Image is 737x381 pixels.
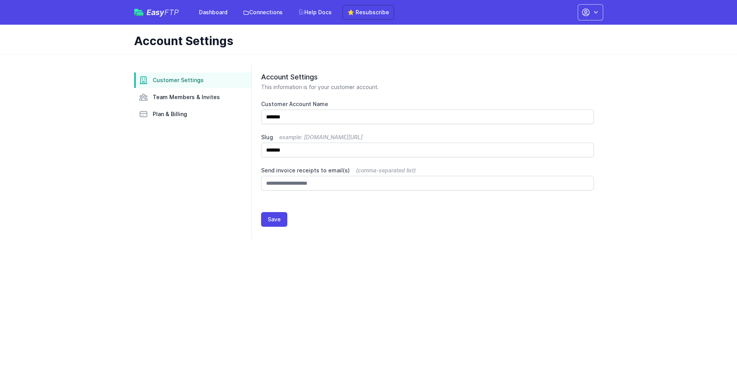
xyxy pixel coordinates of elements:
span: Easy [147,8,179,16]
span: Customer Settings [153,76,204,84]
span: example: [DOMAIN_NAME][URL] [279,134,363,140]
h2: Account Settings [261,72,594,82]
a: Dashboard [194,5,232,19]
span: (comma-separated list) [356,167,416,174]
img: easyftp_logo.png [134,9,143,16]
button: Save [261,212,287,227]
span: FTP [164,8,179,17]
a: Customer Settings [134,72,251,88]
a: Connections [238,5,287,19]
label: Slug [261,133,594,141]
a: Plan & Billing [134,106,251,122]
h1: Account Settings [134,34,597,48]
label: Send invoice receipts to email(s) [261,167,594,174]
span: Plan & Billing [153,110,187,118]
span: Team Members & Invites [153,93,220,101]
label: Customer Account Name [261,100,594,108]
p: This information is for your customer account. [261,83,594,91]
a: Help Docs [293,5,336,19]
a: EasyFTP [134,8,179,16]
a: ⭐ Resubscribe [342,5,394,20]
a: Team Members & Invites [134,89,251,105]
